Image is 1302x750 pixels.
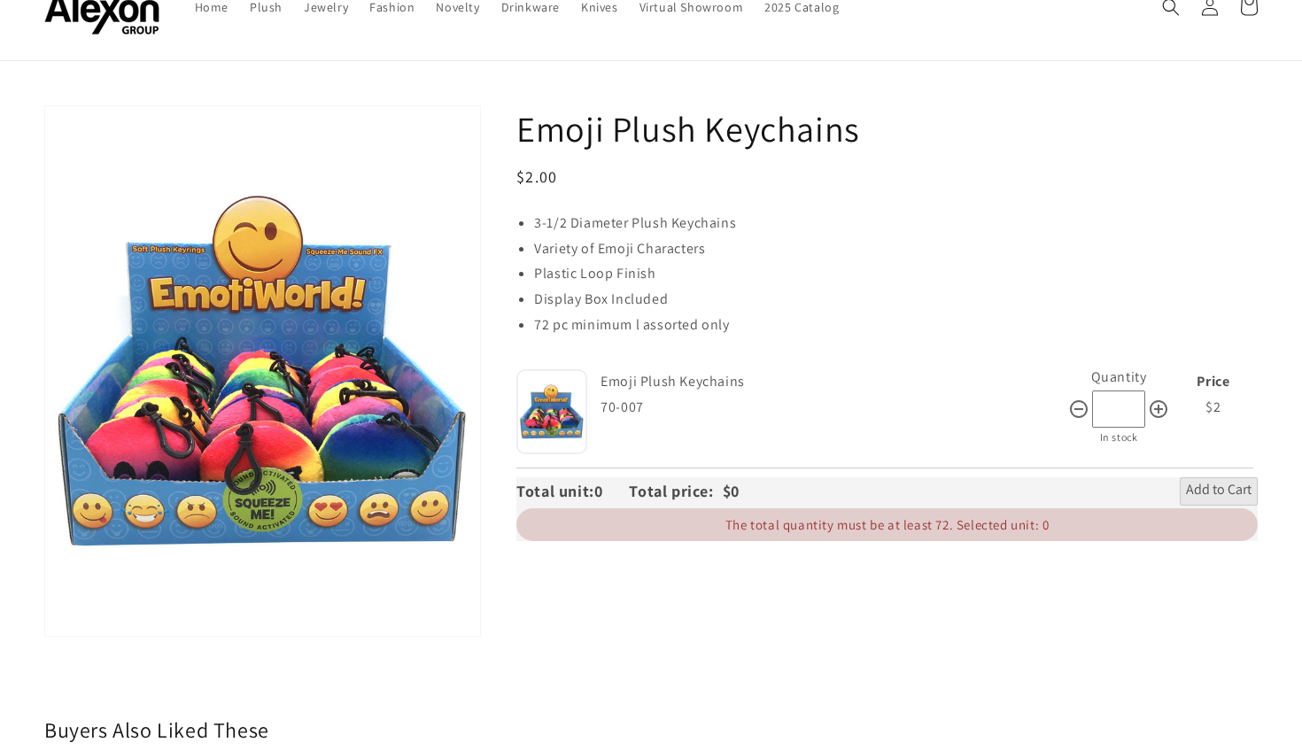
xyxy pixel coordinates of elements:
[601,395,1068,421] div: 70-007
[1091,367,1147,386] label: Quantity
[1068,428,1169,447] div: In stock
[594,481,630,501] span: 0
[1205,398,1221,416] span: $2
[534,211,1258,236] li: 3-1/2 Diameter Plush Keychains
[534,313,1258,338] li: 72 pc minimum l assorted only
[534,287,1258,313] li: Display Box Included
[723,481,740,501] span: $0
[601,369,1064,395] div: Emoji Plush Keychains
[44,716,1258,744] h2: Buyers Also Liked These
[516,369,587,454] img: Default Title
[1180,477,1258,506] button: Add to Cart
[516,166,558,187] span: $2.00
[516,508,1258,541] div: The total quantity must be at least 72. Selected unit: 0
[516,477,722,506] div: Total unit: Total price:
[1186,481,1252,502] span: Add to Cart
[516,105,1258,151] h1: Emoji Plush Keychains
[1174,369,1253,395] div: Price
[534,236,1258,262] li: Variety of Emoji Characters
[534,261,1258,287] li: Plastic Loop Finish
